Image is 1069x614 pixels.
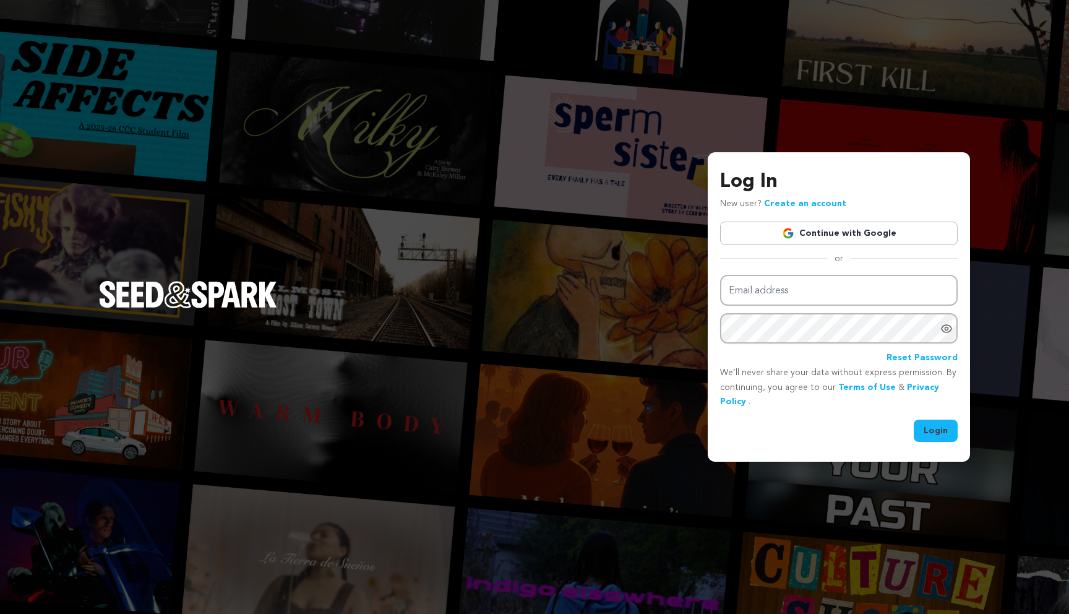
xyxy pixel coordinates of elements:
[720,275,958,306] input: Email address
[940,322,953,335] a: Show password as plain text. Warning: this will display your password on the screen.
[720,197,846,212] p: New user?
[827,253,851,265] span: or
[720,222,958,245] a: Continue with Google
[887,351,958,366] a: Reset Password
[914,420,958,442] button: Login
[99,281,277,333] a: Seed&Spark Homepage
[99,281,277,308] img: Seed&Spark Logo
[838,383,896,392] a: Terms of Use
[720,167,958,197] h3: Log In
[720,366,958,410] p: We’ll never share your data without express permission. By continuing, you agree to our & .
[782,227,794,240] img: Google logo
[764,199,846,208] a: Create an account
